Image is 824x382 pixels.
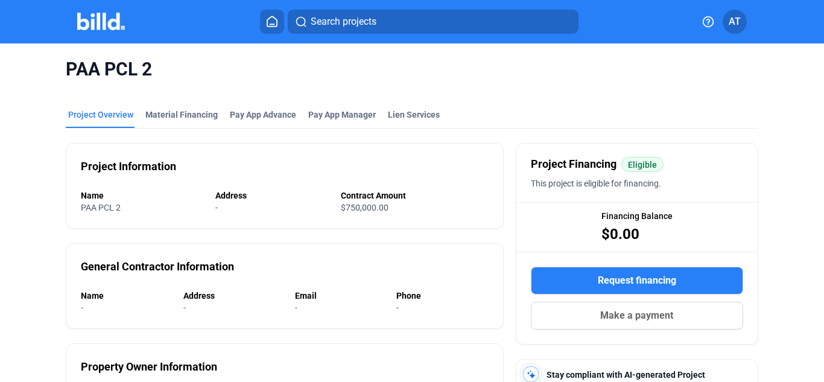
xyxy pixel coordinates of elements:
[308,109,376,121] span: Pay App Manager
[81,358,217,375] div: Property Owner Information
[288,10,578,34] button: Search projects
[341,203,388,212] span: $750,000.00
[341,189,488,202] div: Contract Amount
[81,203,121,212] span: PAA PCL 2
[81,258,234,275] div: General Contractor Information
[295,290,384,302] div: Email
[311,14,376,29] span: Search projects
[531,302,743,329] button: Make a payment
[81,189,203,202] div: Name
[531,156,616,173] span: Project Financing
[601,210,673,222] span: Financing Balance
[601,224,639,244] span: $0.00
[81,158,176,175] div: Project Information
[230,109,296,121] div: Pay App Advance
[77,13,125,30] img: Billd Company Logo
[295,303,297,313] span: -
[183,303,186,313] span: -
[68,109,133,121] div: Project Overview
[723,10,747,34] button: AT
[183,290,282,302] div: Address
[396,303,399,313] span: -
[66,58,758,81] span: PAA PCL 2
[531,267,743,294] button: Request financing
[388,109,440,121] div: Lien Services
[145,109,218,121] div: Material Financing
[600,308,673,323] span: Make a payment
[729,14,741,29] span: AT
[215,203,218,212] span: -
[215,189,329,202] div: Address
[396,290,489,302] div: Phone
[531,179,661,188] span: This project is eligible for financing.
[81,303,83,313] span: -
[621,157,664,172] mat-chip: Eligible
[81,290,171,302] div: Name
[598,273,676,288] span: Request financing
